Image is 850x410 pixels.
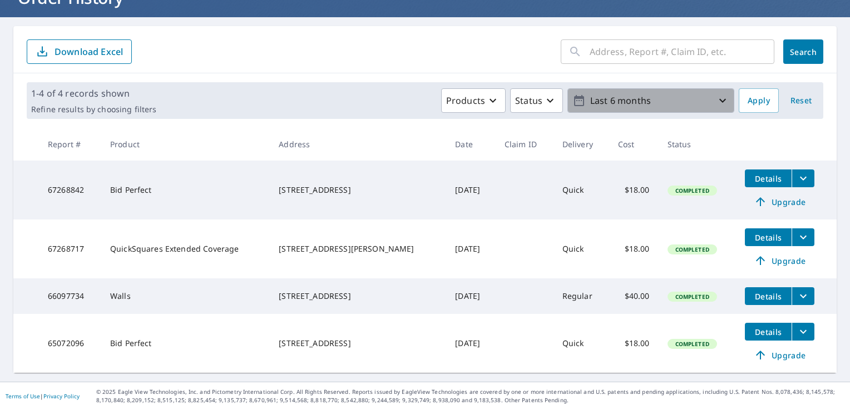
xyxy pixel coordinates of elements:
[446,94,485,107] p: Products
[554,278,609,314] td: Regular
[446,219,496,278] td: [DATE]
[739,88,779,113] button: Apply
[792,228,814,246] button: filesDropdownBtn-67268717
[6,392,40,400] a: Terms of Use
[39,278,101,314] td: 66097734
[446,314,496,373] td: [DATE]
[39,219,101,278] td: 67268717
[792,287,814,305] button: filesDropdownBtn-66097734
[101,128,270,161] th: Product
[745,193,814,211] a: Upgrade
[659,128,737,161] th: Status
[279,243,437,254] div: [STREET_ADDRESS][PERSON_NAME]
[586,91,716,111] p: Last 6 months
[783,88,819,113] button: Reset
[515,94,542,107] p: Status
[752,327,785,337] span: Details
[752,232,785,243] span: Details
[554,128,609,161] th: Delivery
[752,195,808,208] span: Upgrade
[745,252,814,269] a: Upgrade
[752,173,785,184] span: Details
[446,278,496,314] td: [DATE]
[609,161,659,219] td: $18.00
[609,278,659,314] td: $40.00
[788,94,814,108] span: Reset
[510,88,563,113] button: Status
[745,323,792,341] button: detailsBtn-65072096
[55,46,123,58] p: Download Excel
[752,348,808,362] span: Upgrade
[39,314,101,373] td: 65072096
[39,161,101,219] td: 67268842
[554,314,609,373] td: Quick
[792,47,814,57] span: Search
[101,161,270,219] td: Bid Perfect
[96,388,844,404] p: © 2025 Eagle View Technologies, Inc. and Pictometry International Corp. All Rights Reserved. Repo...
[745,169,792,187] button: detailsBtn-67268842
[101,219,270,278] td: QuickSquares Extended Coverage
[609,219,659,278] td: $18.00
[31,87,156,100] p: 1-4 of 4 records shown
[669,293,716,301] span: Completed
[752,254,808,267] span: Upgrade
[279,184,437,196] div: [STREET_ADDRESS]
[43,392,80,400] a: Privacy Policy
[270,128,446,161] th: Address
[567,88,734,113] button: Last 6 months
[748,94,770,108] span: Apply
[792,169,814,187] button: filesDropdownBtn-67268842
[554,161,609,219] td: Quick
[446,161,496,219] td: [DATE]
[446,128,496,161] th: Date
[554,219,609,278] td: Quick
[279,291,437,302] div: [STREET_ADDRESS]
[441,88,506,113] button: Products
[745,228,792,246] button: detailsBtn-67268717
[27,39,132,64] button: Download Excel
[31,104,156,114] p: Refine results by choosing filters
[6,393,80,399] p: |
[792,323,814,341] button: filesDropdownBtn-65072096
[590,36,774,67] input: Address, Report #, Claim ID, etc.
[669,246,716,253] span: Completed
[745,346,814,364] a: Upgrade
[609,314,659,373] td: $18.00
[669,340,716,348] span: Completed
[39,128,101,161] th: Report #
[669,187,716,194] span: Completed
[496,128,554,161] th: Claim ID
[101,314,270,373] td: Bid Perfect
[279,338,437,349] div: [STREET_ADDRESS]
[783,39,823,64] button: Search
[101,278,270,314] td: Walls
[752,291,785,302] span: Details
[745,287,792,305] button: detailsBtn-66097734
[609,128,659,161] th: Cost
